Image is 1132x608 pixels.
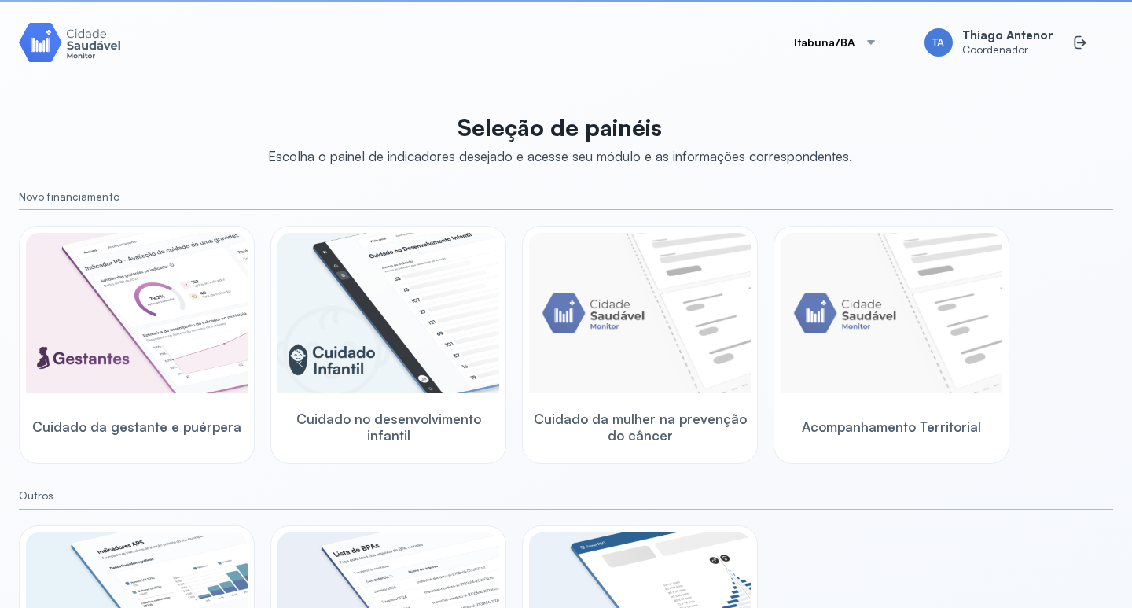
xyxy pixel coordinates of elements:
span: Cuidado da mulher na prevenção do câncer [529,411,751,444]
span: Thiago Antenor [962,28,1053,43]
div: Escolha o painel de indicadores desejado e acesse seu módulo e as informações correspondentes. [268,148,852,164]
img: Logotipo do produto Monitor [19,20,121,64]
p: Seleção de painéis [268,113,852,142]
img: child-development.png [277,233,499,393]
button: Itabuna/BA [775,27,897,58]
img: placeholder-module-ilustration.png [529,233,751,393]
span: Coordenador [962,43,1053,57]
img: pregnants.png [26,233,248,393]
small: Outros [19,489,1113,503]
span: TA [932,36,944,50]
span: Acompanhamento Territorial [802,418,981,435]
small: Novo financiamento [19,190,1113,204]
span: Cuidado no desenvolvimento infantil [277,411,499,444]
img: placeholder-module-ilustration.png [781,233,1002,393]
span: Cuidado da gestante e puérpera [32,418,241,435]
